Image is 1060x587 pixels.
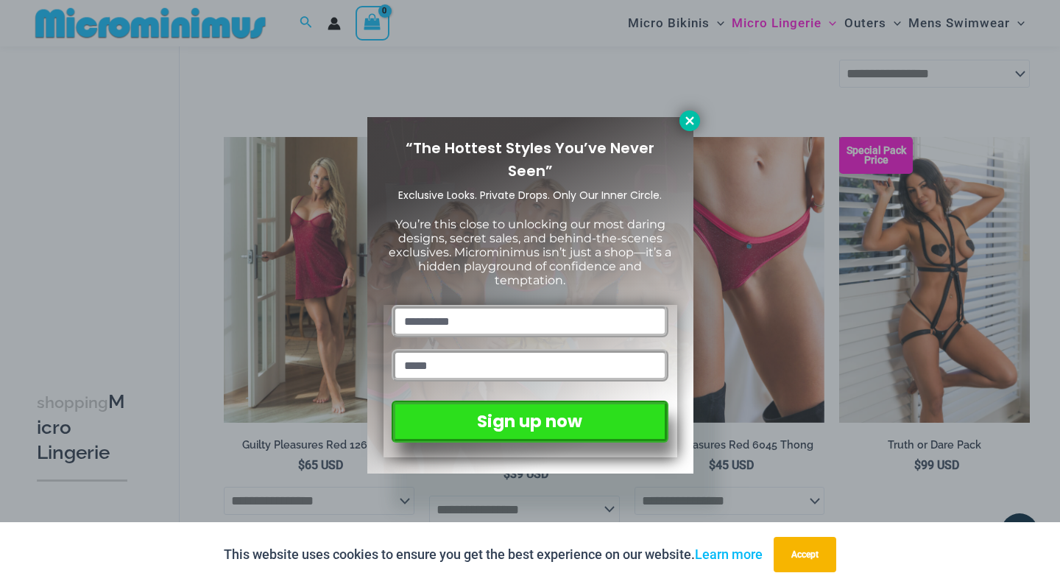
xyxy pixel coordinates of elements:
a: Learn more [695,546,763,562]
p: This website uses cookies to ensure you get the best experience on our website. [224,544,763,566]
button: Sign up now [392,401,668,443]
span: “The Hottest Styles You’ve Never Seen” [406,138,654,181]
span: You’re this close to unlocking our most daring designs, secret sales, and behind-the-scenes exclu... [389,217,671,288]
button: Accept [774,537,836,572]
button: Close [679,110,700,131]
span: Exclusive Looks. Private Drops. Only Our Inner Circle. [398,188,662,203]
